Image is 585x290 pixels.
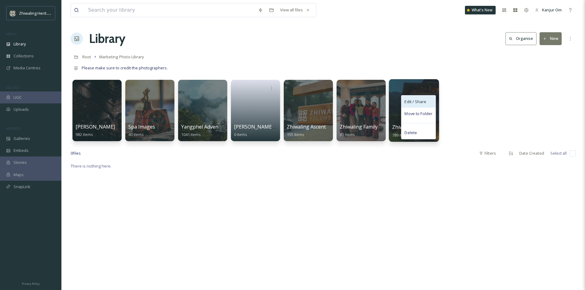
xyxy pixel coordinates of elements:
span: Stories [14,160,27,165]
span: Zhiwaling Family [340,123,378,130]
a: Zhiwaling Family33 items [340,124,378,137]
img: Screenshot%202025-04-29%20at%2011.05.50.png [10,10,16,16]
span: Spa Images [128,123,155,130]
span: 33 items [340,132,355,137]
span: Move to Folder [404,111,432,117]
a: Zhiwaling Ascent155 items [287,124,326,137]
span: 0 file s [71,150,81,156]
span: Edit / Share [404,99,426,105]
span: MEDIA [6,32,17,36]
span: Kanjur Om [542,7,562,13]
span: 40 items [128,132,144,137]
span: Zhiwaling Ascent [287,123,326,130]
span: There is nothing here. [71,163,111,169]
span: 982 items [76,132,93,137]
span: UGC [14,95,22,100]
a: Organise [505,32,540,45]
a: Yangphel Adventure Travel1041 items [181,124,244,137]
span: Root [82,54,91,60]
span: 0 items [234,132,247,137]
button: Organise [505,32,536,45]
span: Delete [404,130,417,136]
span: Collections [14,53,34,59]
span: Library [14,41,26,47]
div: Date Created [516,147,547,159]
span: Privacy Policy [22,282,40,286]
span: Please make sure to credit the photographers. [82,65,168,71]
span: 1041 items [181,132,201,137]
a: Privacy Policy [22,280,40,287]
span: Media Centres [14,65,41,71]
span: COLLECT [6,85,19,90]
span: Maps [14,172,24,178]
span: [PERSON_NAME] [76,123,115,130]
span: Galleries [14,136,30,141]
span: Yangphel Adventure Travel [181,123,244,130]
span: WIDGETS [6,126,20,131]
a: [PERSON_NAME] and Zhiwaling Memories0 items [234,124,331,137]
span: Uploads [14,106,29,112]
span: 789 items [392,132,410,137]
a: What's New [465,6,496,14]
span: 155 items [287,132,304,137]
a: Kanjur Om [532,4,565,16]
input: Search your library [85,3,255,17]
a: Spa Images40 items [128,124,155,137]
a: Library [89,29,125,48]
span: Select all [550,150,567,156]
a: View all files [277,4,313,16]
span: Embeds [14,148,29,153]
span: Marketing Photo Library [99,54,144,60]
span: Zhiwaling Heritage [19,10,53,16]
span: Zhiwaling Heritage [392,124,437,130]
span: SnapLink [14,184,30,190]
button: New [540,32,562,45]
span: [PERSON_NAME] and Zhiwaling Memories [234,123,331,130]
a: Zhiwaling Heritage789 items [392,124,437,138]
a: Marketing Photo Library [99,53,144,60]
a: Root [82,53,91,60]
a: [PERSON_NAME]982 items [76,124,115,137]
div: Filters [476,147,499,159]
